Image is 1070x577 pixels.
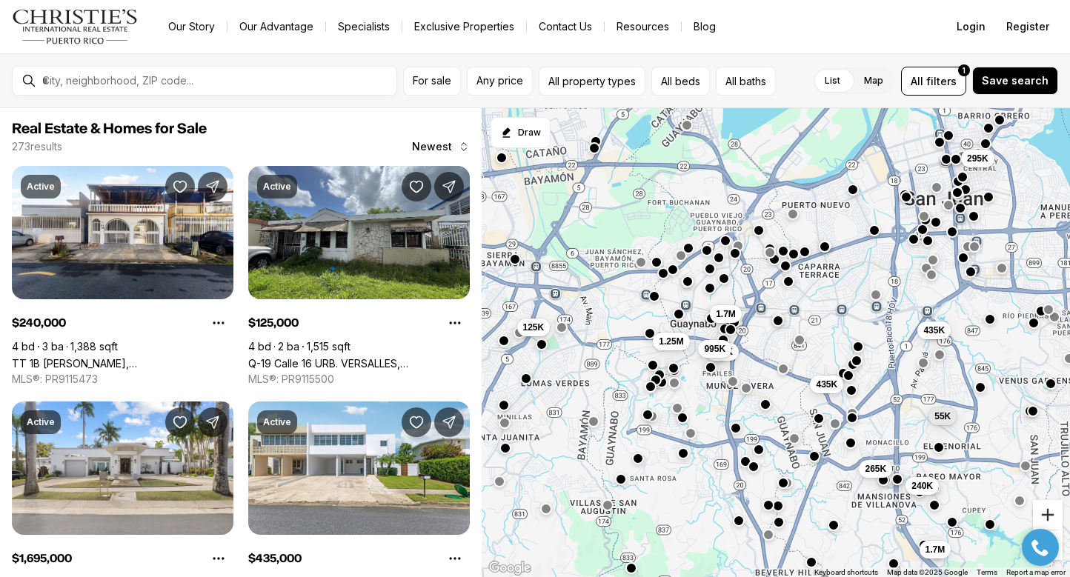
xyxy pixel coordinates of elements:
label: List [813,67,852,94]
p: Active [263,416,291,428]
a: Our Story [156,16,227,37]
span: All [911,73,923,89]
a: Terms [977,568,997,576]
button: 435K [917,321,951,339]
button: 295K [961,150,994,167]
button: 1.7M [710,305,742,323]
button: Property options [440,308,470,338]
button: All property types [539,67,645,96]
button: 125K [516,318,550,336]
span: Any price [476,75,523,87]
span: filters [926,73,957,89]
span: 630K [711,346,733,358]
span: Newest [412,141,452,153]
button: Share Property [434,407,464,437]
button: All beds [651,67,710,96]
a: Blog [682,16,728,37]
button: Zoom in [1033,500,1063,530]
img: logo [12,9,139,44]
button: Share Property [198,407,227,437]
a: Exclusive Properties [402,16,526,37]
button: Property options [204,544,233,573]
button: Save search [972,67,1058,95]
a: Report a map error [1006,568,1066,576]
a: Specialists [326,16,402,37]
span: Login [957,21,986,33]
button: 630K [705,343,739,361]
button: 265K [859,460,892,478]
span: 1 [963,64,966,76]
button: 1.25M [653,333,689,350]
span: 240K [911,480,933,492]
span: 55K [934,410,951,422]
button: Save Property: Q-19 Calle 16 URB. VERSALLES [402,172,431,201]
button: Allfilters1 [901,67,966,96]
button: 435K [810,376,843,393]
span: 295K [967,153,988,164]
span: 1.7M [716,308,736,320]
button: Save Property: o-5 UNION [165,407,195,437]
button: 1.7M [919,541,951,558]
p: Active [27,416,55,428]
button: Property options [440,544,470,573]
button: For sale [403,67,461,96]
a: Our Advantage [227,16,325,37]
button: Property options [204,308,233,338]
span: 1.25M [659,336,683,347]
p: Active [263,181,291,193]
span: 1.7M [925,544,945,556]
button: 240K [905,477,939,495]
button: Share Property [434,172,464,201]
span: Register [1006,21,1049,33]
span: 435K [923,324,945,336]
span: 995K [704,343,725,355]
button: All baths [716,67,776,96]
span: Map data ©2025 Google [887,568,968,576]
p: Active [27,181,55,193]
label: Map [852,67,895,94]
button: 55K [928,407,957,425]
button: Login [948,12,994,41]
button: Save Property: URB ANTONSANTI CALLE CALVE #1474 [402,407,431,437]
span: 265K [865,463,886,475]
button: Newest [403,132,479,161]
button: Share Property [198,172,227,201]
button: Contact Us [527,16,604,37]
span: Real Estate & Homes for Sale [12,121,207,136]
span: Save search [982,75,1049,87]
span: For sale [413,75,451,87]
button: Register [997,12,1058,41]
button: 995K [698,340,731,358]
p: 273 results [12,141,62,153]
button: Save Property: TT 1B VIOLETA [165,172,195,201]
span: 435K [816,378,837,390]
a: Q-19 Calle 16 URB. VERSALLES, BAYAMON PR, 00959 [248,357,470,370]
button: Start drawing [491,117,551,148]
a: Resources [605,16,681,37]
button: Any price [467,67,533,96]
a: TT 1B VIOLETA, SAN JUAN PR, 00926 [12,357,233,370]
span: 125K [522,321,544,333]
